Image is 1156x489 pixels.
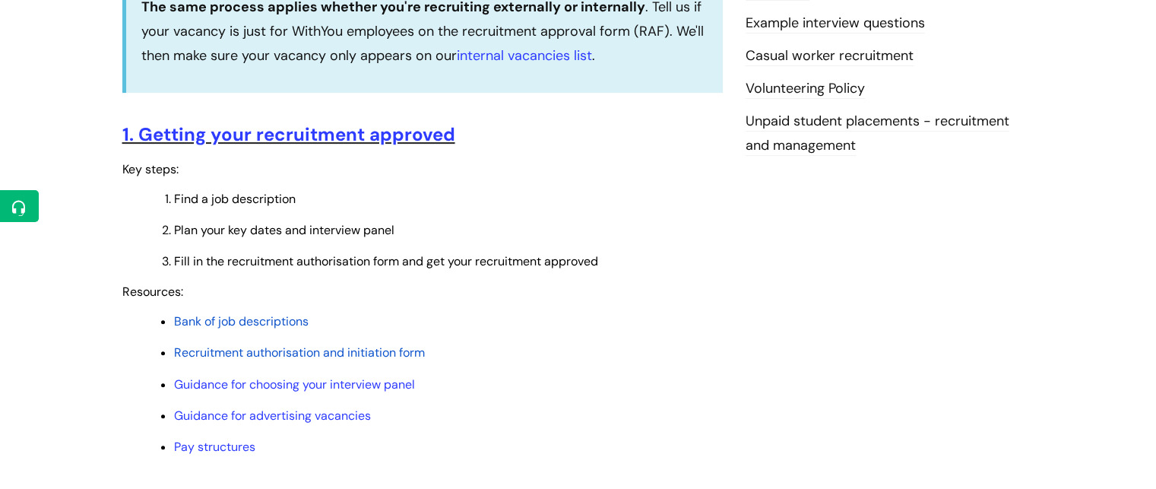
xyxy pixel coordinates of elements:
[174,253,598,269] span: Fill in the recruitment authorisation form and get your recruitment approved
[174,376,415,392] a: Guidance for choosing your interview panel
[122,161,179,177] span: Key steps:
[174,439,255,455] a: Pay structures
[174,191,296,207] span: Find a job description
[174,313,309,329] a: Bank of job descriptions
[174,408,371,424] a: Guidance for advertising vacancies
[174,345,425,360] a: Recruitment authorisation and initiation form
[457,46,592,65] a: internal vacancies list
[746,46,914,66] a: Casual worker recruitment
[746,112,1009,156] a: Unpaid student placements - recruitment and management
[746,14,925,33] a: Example interview questions
[122,122,455,146] a: 1. Getting your recruitment approved
[122,284,183,300] span: Resources:
[746,79,865,99] a: Volunteering Policy
[174,222,394,238] span: Plan your key dates and interview panel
